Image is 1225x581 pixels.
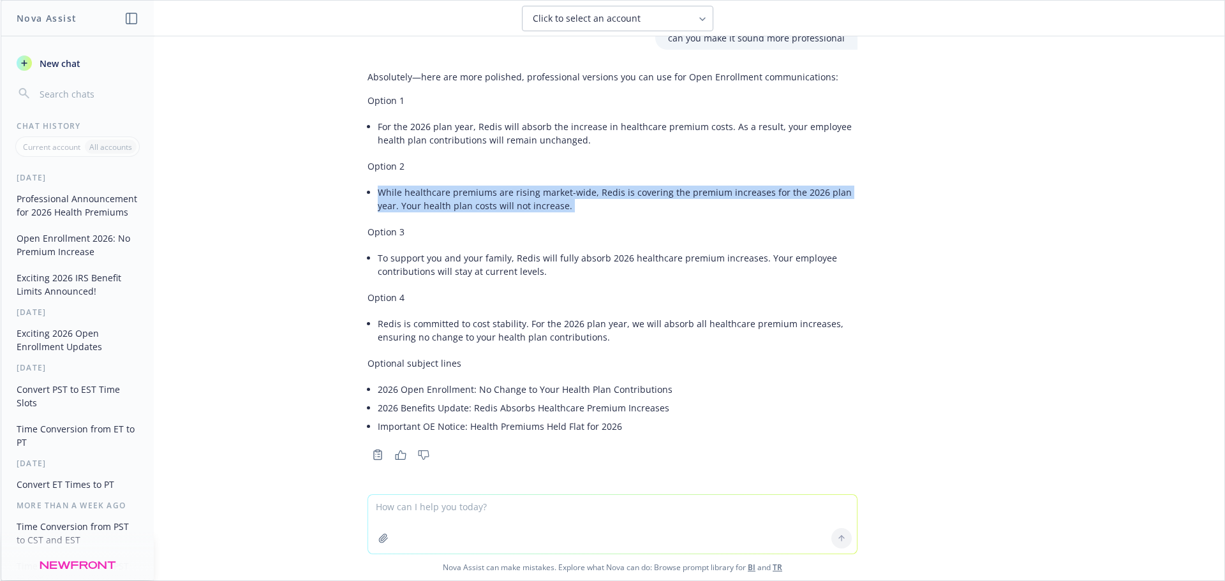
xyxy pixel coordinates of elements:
div: [DATE] [1,172,154,183]
a: BI [748,562,755,573]
div: Chat History [1,121,154,131]
p: can you make it sound more professional [668,31,845,45]
li: 2026 Benefits Update: Redis Absorbs Healthcare Premium Increases [378,399,857,417]
div: [DATE] [1,458,154,469]
p: Current account [23,142,80,152]
button: Professional Announcement for 2026 Health Premiums [11,188,144,223]
p: Optional subject lines [367,357,857,370]
span: Click to select an account [533,12,641,25]
li: While healthcare premiums are rising market-wide, Redis is covering the premium increases for the... [378,183,857,215]
div: [DATE] [1,362,154,373]
li: Important OE Notice: Health Premiums Held Flat for 2026 [378,417,857,436]
h1: Nova Assist [17,11,77,25]
p: Absolutely—here are more polished, professional versions you can use for Open Enrollment communic... [367,70,857,84]
div: More than a week ago [1,500,154,511]
span: New chat [37,57,80,70]
p: Option 3 [367,225,857,239]
span: Nova Assist can make mistakes. Explore what Nova can do: Browse prompt library for and [6,554,1219,580]
a: TR [773,562,782,573]
button: Convert ET Times to PT [11,474,144,495]
svg: Copy to clipboard [372,449,383,460]
p: All accounts [89,142,132,152]
button: Exciting 2026 Open Enrollment Updates [11,323,144,357]
input: Search chats [37,85,138,103]
li: 2026 Open Enrollment: No Change to Your Health Plan Contributions [378,380,857,399]
button: Exciting 2026 IRS Benefit Limits Announced! [11,267,144,302]
p: Option 2 [367,159,857,173]
p: Option 1 [367,94,857,107]
li: For the 2026 plan year, Redis will absorb the increase in healthcare premium costs. As a result, ... [378,117,857,149]
button: Convert PST to EST Time Slots [11,379,144,413]
button: Time Conversion from ET to PT [11,418,144,453]
button: Open Enrollment 2026: No Premium Increase [11,228,144,262]
p: Option 4 [367,291,857,304]
button: Thumbs down [413,446,434,464]
button: Click to select an account [522,6,713,31]
li: To support you and your family, Redis will fully absorb 2026 healthcare premium increases. Your e... [378,249,857,281]
li: Redis is committed to cost stability. For the 2026 plan year, we will absorb all healthcare premi... [378,314,857,346]
button: New chat [11,52,144,75]
button: Time Conversion from PST to CST and EST [11,516,144,550]
div: [DATE] [1,307,154,318]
